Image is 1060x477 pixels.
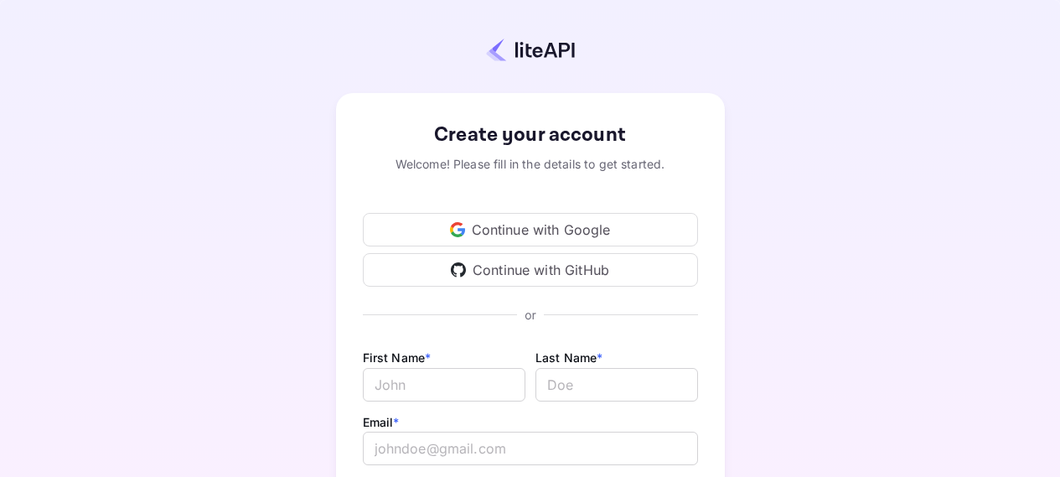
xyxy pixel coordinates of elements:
[363,155,698,173] div: Welcome! Please fill in the details to get started.
[363,415,400,429] label: Email
[535,350,603,365] label: Last Name
[535,368,698,402] input: Doe
[363,120,698,150] div: Create your account
[363,368,525,402] input: John
[363,350,432,365] label: First Name
[363,253,698,287] div: Continue with GitHub
[486,38,575,62] img: liteapi
[363,213,698,246] div: Continue with Google
[363,432,698,465] input: johndoe@gmail.com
